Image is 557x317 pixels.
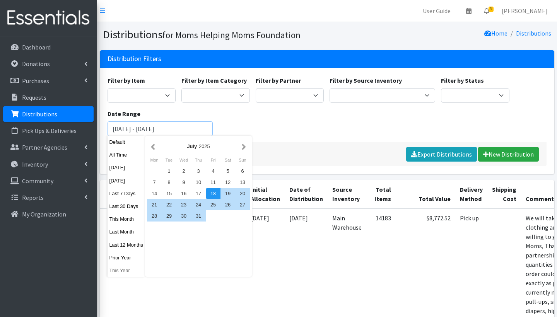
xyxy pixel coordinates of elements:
label: Date Range [108,109,140,118]
img: HumanEssentials [3,5,94,31]
th: Initial Allocation [246,180,285,208]
div: 7 [147,177,162,188]
p: Inventory [22,160,48,168]
a: 5 [478,3,495,19]
label: Filter by Item Category [181,76,247,85]
button: Last 12 Months [108,239,145,251]
div: 30 [176,210,191,222]
strong: July [187,143,197,149]
p: Distributions [22,110,57,118]
div: 26 [220,199,235,210]
div: 5 [220,165,235,177]
div: 2 [176,165,191,177]
th: Date of Distribution [285,180,328,208]
div: 21 [147,199,162,210]
div: 20 [235,188,250,199]
input: January 1, 2011 - December 31, 2011 [108,121,213,136]
div: Sunday [235,155,250,165]
a: Donations [3,56,94,72]
div: Friday [206,155,220,165]
a: Community [3,173,94,189]
div: Monday [147,155,162,165]
button: Last 30 Days [108,201,145,212]
label: Filter by Item [108,76,145,85]
p: Pick Ups & Deliveries [22,127,77,135]
div: 3 [191,165,206,177]
a: Dashboard [3,39,94,55]
div: 29 [162,210,176,222]
h1: Distributions [103,28,324,41]
button: Default [108,136,145,148]
div: 14 [147,188,162,199]
label: Filter by Status [441,76,484,85]
div: 1 [162,165,176,177]
div: 25 [206,199,220,210]
a: My Organization [3,206,94,222]
span: 2025 [199,143,210,149]
div: 6 [235,165,250,177]
span: 5 [489,7,494,12]
a: Partner Agencies [3,140,94,155]
p: Donations [22,60,50,68]
div: 24 [191,199,206,210]
div: Thursday [191,155,206,165]
div: 4 [206,165,220,177]
div: 27 [235,199,250,210]
th: Total Value [396,180,455,208]
button: Last 7 Days [108,188,145,199]
button: [DATE] [108,162,145,173]
th: ID [100,180,131,208]
p: Reports [22,194,44,201]
a: Home [484,29,507,37]
a: Distributions [3,106,94,122]
h3: Distribution Filters [108,55,161,63]
div: 28 [147,210,162,222]
div: 31 [191,210,206,222]
th: Source Inventory [328,180,366,208]
label: Filter by Partner [256,76,301,85]
div: Tuesday [162,155,176,165]
div: 13 [235,177,250,188]
div: 12 [220,177,235,188]
div: 8 [162,177,176,188]
p: Dashboard [22,43,51,51]
p: Requests [22,94,46,101]
small: for Moms Helping Moms Foundation [162,29,301,41]
p: Community [22,177,53,185]
div: 9 [176,177,191,188]
div: 19 [220,188,235,199]
label: Filter by Source Inventory [330,76,402,85]
div: 23 [176,199,191,210]
a: User Guide [417,3,457,19]
div: 16 [176,188,191,199]
div: 11 [206,177,220,188]
div: 10 [191,177,206,188]
p: Purchases [22,77,49,85]
th: Shipping Cost [487,180,521,208]
button: Prior Year [108,252,145,263]
a: Pick Ups & Deliveries [3,123,94,138]
button: [DATE] [108,175,145,186]
th: Delivery Method [455,180,487,208]
p: My Organization [22,210,66,218]
div: Saturday [220,155,235,165]
a: Purchases [3,73,94,89]
a: Export Distributions [406,147,477,162]
button: Last Month [108,226,145,237]
a: Reports [3,190,94,205]
a: Distributions [516,29,551,37]
div: 17 [191,188,206,199]
a: [PERSON_NAME] [495,3,554,19]
a: Inventory [3,157,94,172]
th: Total Items [366,180,396,208]
p: Partner Agencies [22,143,67,151]
button: This Month [108,213,145,225]
div: 15 [162,188,176,199]
div: 18 [206,188,220,199]
button: This Year [108,265,145,276]
div: Wednesday [176,155,191,165]
button: All Time [108,149,145,160]
a: Requests [3,90,94,105]
div: 22 [162,199,176,210]
a: New Distribution [478,147,539,162]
